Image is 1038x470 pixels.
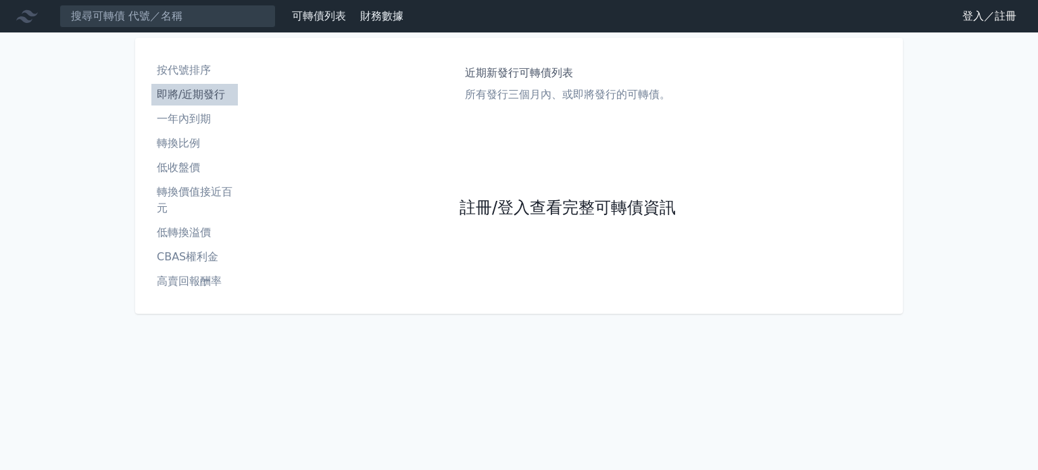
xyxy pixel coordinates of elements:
[151,84,238,105] a: 即將/近期發行
[360,9,403,22] a: 財務數據
[151,222,238,243] a: 低轉換溢價
[151,87,238,103] li: 即將/近期發行
[151,225,238,241] li: 低轉換溢價
[465,87,670,103] p: 所有發行三個月內、或即將發行的可轉債。
[151,249,238,265] li: CBAS權利金
[59,5,276,28] input: 搜尋可轉債 代號／名稱
[292,9,346,22] a: 可轉債列表
[151,273,238,289] li: 高賣回報酬率
[151,135,238,151] li: 轉換比例
[460,197,676,219] a: 註冊/登入查看完整可轉債資訊
[151,60,238,81] a: 按代號排序
[151,160,238,176] li: 低收盤價
[151,246,238,268] a: CBAS權利金
[151,181,238,219] a: 轉換價值接近百元
[151,108,238,130] a: 一年內到期
[151,133,238,154] a: 轉換比例
[151,184,238,216] li: 轉換價值接近百元
[151,111,238,127] li: 一年內到期
[465,65,670,81] h1: 近期新發行可轉債列表
[151,271,238,292] a: 高賣回報酬率
[151,62,238,78] li: 按代號排序
[151,157,238,179] a: 低收盤價
[951,5,1027,27] a: 登入／註冊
